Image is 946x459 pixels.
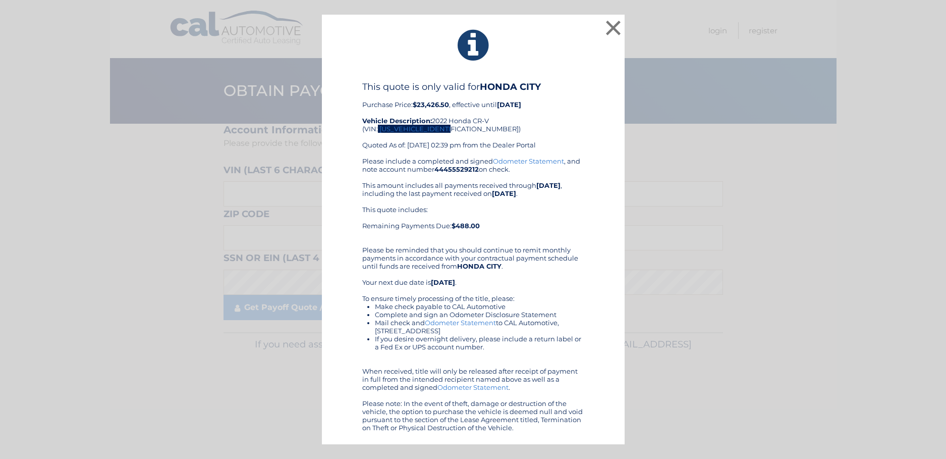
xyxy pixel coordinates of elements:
strong: Vehicle Description: [362,117,432,125]
b: [DATE] [536,181,561,189]
a: Odometer Statement [437,383,509,391]
b: $23,426.50 [413,100,449,109]
b: $488.00 [452,222,480,230]
b: HONDA CITY [457,262,502,270]
li: If you desire overnight delivery, please include a return label or a Fed Ex or UPS account number. [375,335,584,351]
li: Mail check and to CAL Automotive, [STREET_ADDRESS] [375,319,584,335]
div: Purchase Price: , effective until 2022 Honda CR-V (VIN: [US_VEHICLE_IDENTIFICATION_NUMBER]) Quote... [362,81,584,157]
b: [DATE] [492,189,516,197]
b: [DATE] [497,100,521,109]
b: 44455529212 [434,165,479,173]
b: [DATE] [431,278,455,286]
li: Complete and sign an Odometer Disclosure Statement [375,311,584,319]
button: × [603,18,624,38]
div: Please include a completed and signed , and note account number on check. This amount includes al... [362,157,584,432]
h4: This quote is only valid for [362,81,584,92]
a: Odometer Statement [425,319,496,327]
b: HONDA CITY [480,81,541,92]
a: Odometer Statement [493,157,564,165]
div: This quote includes: Remaining Payments Due: [362,206,584,238]
li: Make check payable to CAL Automotive [375,302,584,311]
